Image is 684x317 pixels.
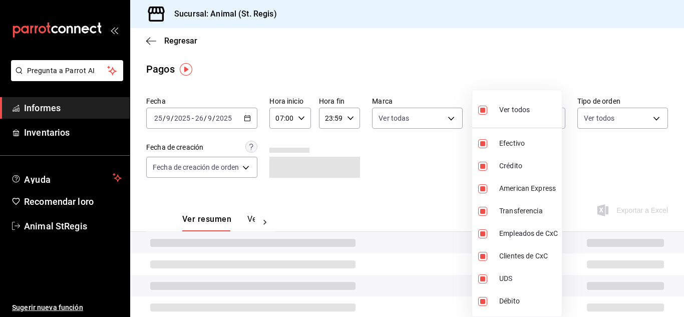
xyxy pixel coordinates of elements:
font: Empleados de CxC [499,229,558,237]
font: UDS [499,274,512,282]
font: Ver todos [499,106,530,114]
img: Marcador de información sobre herramientas [180,63,192,76]
font: Crédito [499,162,522,170]
font: Clientes de CxC [499,252,548,260]
font: American Express [499,184,556,192]
font: Efectivo [499,139,525,147]
font: Débito [499,297,520,305]
font: Transferencia [499,207,543,215]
